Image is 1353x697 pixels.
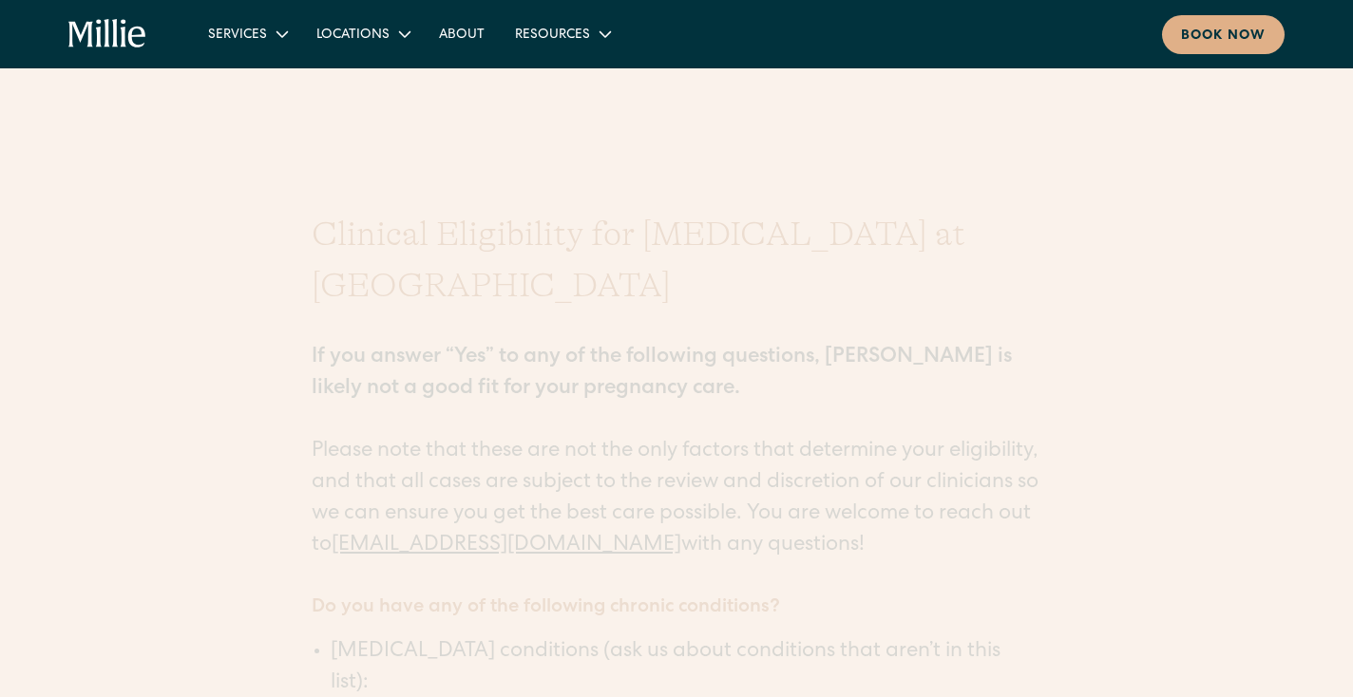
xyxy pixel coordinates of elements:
[312,562,1041,593] p: ‍
[301,18,424,49] div: Locations
[312,348,1012,400] strong: If you answer “Yes” to any of the following questions, [PERSON_NAME] is likely not a good fit for...
[424,18,500,49] a: About
[1181,27,1266,47] div: Book now
[312,311,1041,562] p: Please note that these are not the only factors that determine your eligibility, and that all cas...
[312,209,1041,311] h1: Clinical Eligibility for [MEDICAL_DATA] at [GEOGRAPHIC_DATA]
[312,598,780,617] strong: Do you have any of the following chronic conditions?
[332,536,681,556] a: [EMAIL_ADDRESS][DOMAIN_NAME]
[515,26,590,46] div: Resources
[316,26,390,46] div: Locations
[68,19,147,49] a: home
[193,18,301,49] div: Services
[500,18,624,49] div: Resources
[1162,15,1285,54] a: Book now
[208,26,267,46] div: Services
